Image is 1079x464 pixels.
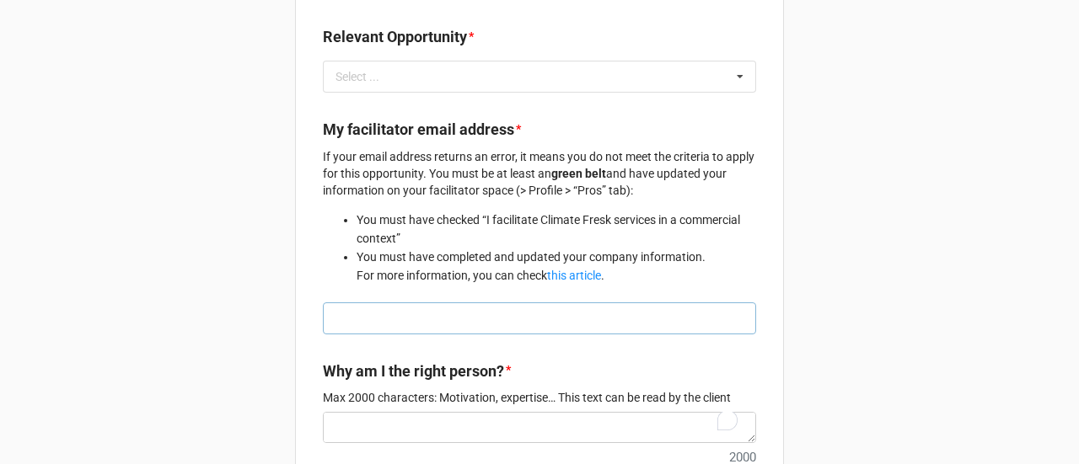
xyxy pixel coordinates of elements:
[323,389,756,406] p: Max 2000 characters: Motivation, expertise… This text can be read by the client
[357,248,756,285] li: You must have completed and updated your company information. For more information, you can check .
[551,167,606,180] strong: green belt
[323,412,756,443] textarea: To enrich screen reader interactions, please activate Accessibility in Grammarly extension settings
[323,118,514,141] label: My facilitator email address
[357,211,756,248] li: You must have checked “I facilitate Climate Fresk services in a commercial context”
[331,67,404,87] div: Select ...
[323,360,504,383] label: Why am I the right person?
[323,25,467,49] label: Relevant Opportunity
[547,269,601,282] a: this article
[323,148,756,199] p: If your email address returns an error, it means you do not meet the criteria to apply for this o...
